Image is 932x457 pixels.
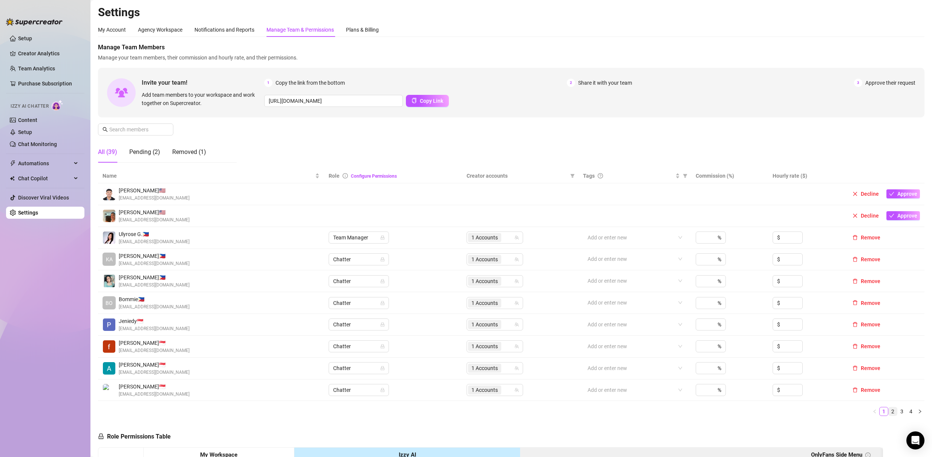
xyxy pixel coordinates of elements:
[879,407,888,416] li: 1
[691,169,768,183] th: Commission (%)
[333,297,384,309] span: Chatter
[854,79,862,87] span: 3
[861,235,880,241] span: Remove
[119,361,190,369] span: [PERSON_NAME] 🇸🇬
[880,407,888,416] a: 1
[119,238,190,245] span: [EMAIL_ADDRESS][DOMAIN_NAME]
[683,174,687,178] span: filter
[578,79,632,87] span: Share it with your team
[333,254,384,265] span: Chatter
[103,275,115,287] img: Ma Clarrise Romano
[412,98,417,103] span: copy
[119,339,190,347] span: [PERSON_NAME] 🇸🇬
[471,299,498,307] span: 1 Accounts
[861,365,880,371] span: Remove
[467,172,567,180] span: Creator accounts
[18,141,57,147] a: Chat Monitoring
[849,189,882,198] button: Decline
[907,407,915,416] a: 4
[915,407,924,416] button: right
[346,26,379,34] div: Plans & Billing
[849,364,883,373] button: Remove
[468,320,501,329] span: 1 Accounts
[849,255,883,264] button: Remove
[897,213,917,219] span: Approve
[10,176,15,181] img: Chat Copilot
[103,188,115,200] img: Mark Kevin Isip
[861,256,880,262] span: Remove
[514,366,519,370] span: team
[861,300,880,306] span: Remove
[861,213,879,219] span: Decline
[103,127,108,132] span: search
[119,252,190,260] span: [PERSON_NAME] 🇵🇭
[861,278,880,284] span: Remove
[567,79,575,87] span: 2
[852,300,858,305] span: delete
[98,26,126,34] div: My Account
[468,255,501,264] span: 1 Accounts
[119,325,190,332] span: [EMAIL_ADDRESS][DOMAIN_NAME]
[129,148,160,157] div: Pending (2)
[380,301,385,305] span: lock
[471,364,498,372] span: 1 Accounts
[471,386,498,394] span: 1 Accounts
[119,382,190,391] span: [PERSON_NAME] 🇸🇬
[471,320,498,329] span: 1 Accounts
[109,125,163,134] input: Search members
[380,279,385,283] span: lock
[849,320,883,329] button: Remove
[849,211,882,220] button: Decline
[119,303,190,311] span: [EMAIL_ADDRESS][DOMAIN_NAME]
[119,195,190,202] span: [EMAIL_ADDRESS][DOMAIN_NAME]
[870,407,879,416] li: Previous Page
[865,79,915,87] span: Approve their request
[119,273,190,282] span: [PERSON_NAME] 🇵🇭
[333,341,384,352] span: Chatter
[897,191,917,197] span: Approve
[106,255,113,264] span: KA
[681,170,689,181] span: filter
[570,174,575,178] span: filter
[103,232,115,244] img: Ulyrose Garina
[380,322,385,327] span: lock
[103,340,115,353] img: frances joy
[468,233,501,242] span: 1 Accounts
[888,407,897,416] li: 2
[852,257,858,262] span: delete
[98,53,924,62] span: Manage your team members, their commission and hourly rate, and their permissions.
[333,232,384,243] span: Team Manager
[333,276,384,287] span: Chatter
[514,235,519,240] span: team
[852,387,858,393] span: delete
[598,173,603,178] span: question-circle
[18,195,69,201] a: Discover Viral Videos
[106,299,113,307] span: BO
[406,95,449,107] button: Copy Link
[18,117,37,123] a: Content
[889,191,894,197] span: check
[329,173,340,179] span: Role
[98,432,171,441] h5: Role Permissions Table
[861,321,880,328] span: Remove
[768,169,845,183] th: Hourly rate ($)
[514,279,519,283] span: team
[138,26,182,34] div: Agency Workspace
[915,407,924,416] li: Next Page
[10,160,16,166] span: thunderbolt
[119,216,190,224] span: [EMAIL_ADDRESS][DOMAIN_NAME]
[852,213,858,218] span: close
[906,431,924,449] div: Open Intercom Messenger
[119,260,190,267] span: [EMAIL_ADDRESS][DOMAIN_NAME]
[119,208,190,216] span: [PERSON_NAME] 🇺🇸
[98,5,924,20] h2: Settings
[119,295,190,303] span: Bommie 🇵🇭
[333,319,384,330] span: Chatter
[380,366,385,370] span: lock
[468,277,501,286] span: 1 Accounts
[11,103,49,110] span: Izzy AI Chatter
[872,409,877,414] span: left
[119,347,190,354] span: [EMAIL_ADDRESS][DOMAIN_NAME]
[103,172,314,180] span: Name
[18,172,72,184] span: Chat Copilot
